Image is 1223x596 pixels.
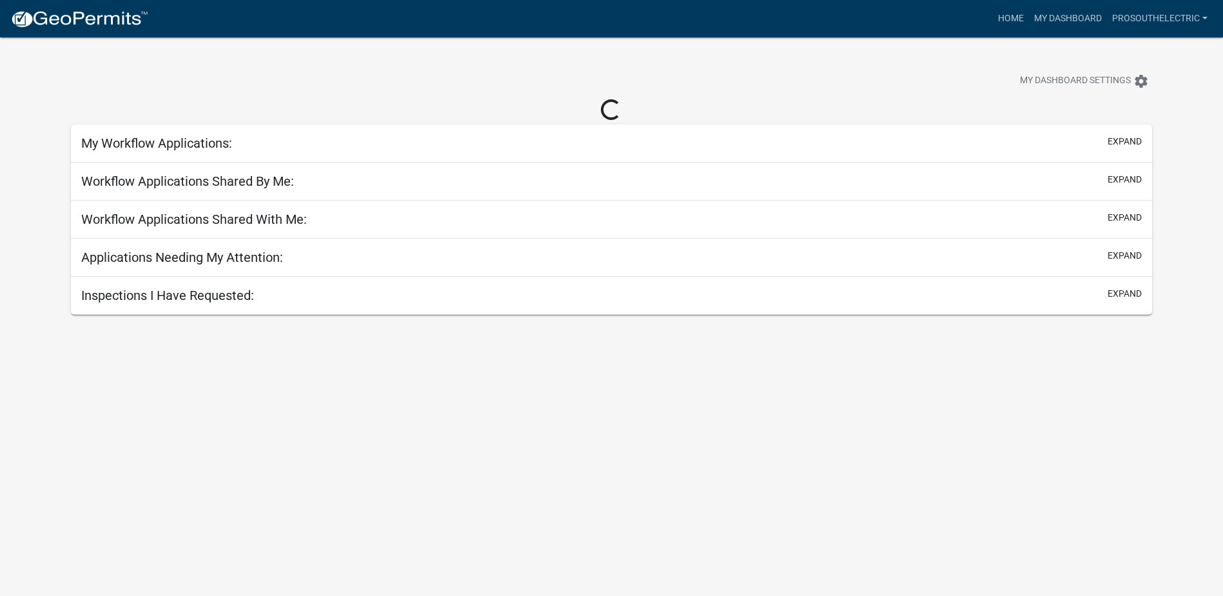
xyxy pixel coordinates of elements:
span: My Dashboard Settings [1020,74,1131,89]
button: expand [1108,287,1142,301]
a: Prosouthelectric [1107,6,1213,31]
button: expand [1108,249,1142,263]
h5: Inspections I Have Requested: [81,288,254,303]
button: expand [1108,173,1142,186]
i: settings [1133,74,1149,89]
h5: Workflow Applications Shared With Me: [81,212,307,227]
h5: Applications Needing My Attention: [81,250,283,265]
h5: My Workflow Applications: [81,135,232,151]
a: My Dashboard [1029,6,1107,31]
button: expand [1108,135,1142,148]
button: My Dashboard Settingssettings [1010,68,1159,94]
button: expand [1108,211,1142,224]
a: Home [993,6,1029,31]
h5: Workflow Applications Shared By Me: [81,174,294,189]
